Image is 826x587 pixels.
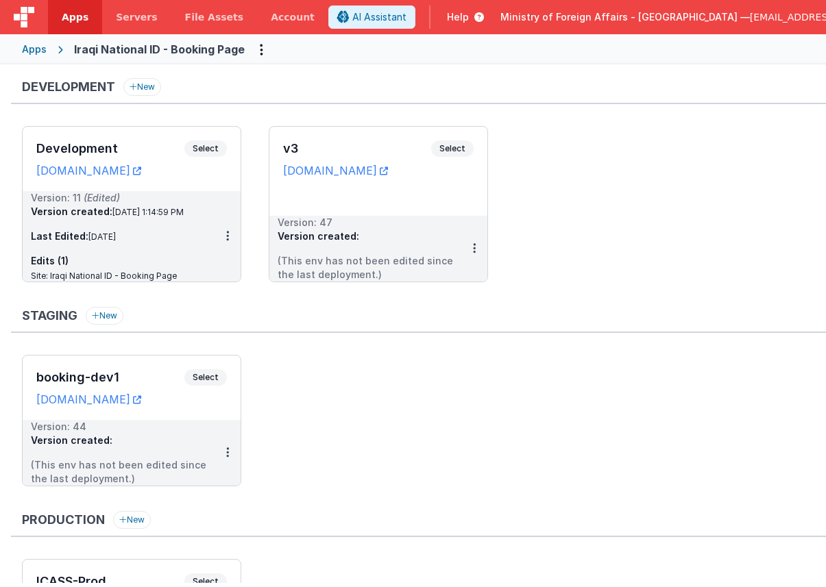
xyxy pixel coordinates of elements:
[184,369,227,386] span: Select
[283,164,388,177] a: [DOMAIN_NAME]
[123,78,161,96] button: New
[31,434,215,447] h3: Version created:
[36,142,184,155] h3: Development
[447,10,469,24] span: Help
[36,164,141,177] a: [DOMAIN_NAME]
[84,192,120,203] span: (Edited)
[278,216,461,229] div: Version: 47
[22,80,115,94] h3: Development
[36,392,141,406] a: [DOMAIN_NAME]
[31,191,215,205] div: Version: 11
[22,309,77,323] h3: Staging
[500,10,750,24] span: Ministry of Foreign Affairs - [GEOGRAPHIC_DATA] —
[31,271,215,282] div: Site: Iraqi National ID - Booking Page
[36,371,184,384] h3: booking-dev1
[31,229,215,243] h3: Last Edited:
[328,5,415,29] button: AI Assistant
[31,205,215,218] h3: Version created:
[283,142,431,155] h3: v3
[112,207,184,217] span: [DATE] 1:14:59 PM
[116,10,157,24] span: Servers
[113,511,151,529] button: New
[185,10,244,24] span: File Assets
[31,420,215,434] div: Version: 44
[22,513,105,527] h3: Production
[88,232,116,242] span: [DATE]
[278,254,461,282] li: (This env has not been edited since the last deployment.)
[74,41,245,58] div: Iraqi National ID - Booking Page
[62,10,88,24] span: Apps
[250,38,272,60] button: Options
[431,140,474,157] span: Select
[86,307,123,325] button: New
[22,42,47,56] div: Apps
[31,254,215,268] h3: Edits (1)
[184,140,227,157] span: Select
[352,10,406,24] span: AI Assistant
[31,458,215,486] li: (This env has not been edited since the last deployment.)
[278,229,461,243] h3: Version created:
